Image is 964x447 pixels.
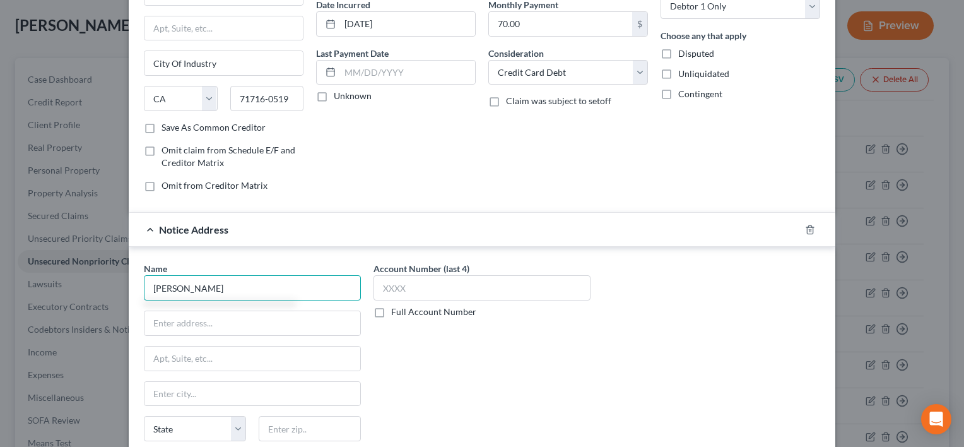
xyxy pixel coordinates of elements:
[489,12,632,36] input: 0.00
[162,121,266,134] label: Save As Common Creditor
[506,95,611,106] span: Claim was subject to setoff
[373,275,591,301] input: XXXX
[159,223,228,235] span: Notice Address
[144,311,360,335] input: Enter address...
[144,51,303,75] input: Enter city...
[162,180,267,191] span: Omit from Creditor Matrix
[259,416,361,441] input: Enter zip..
[144,275,361,301] input: Search by name...
[230,86,304,111] input: Enter zip...
[144,16,303,40] input: Apt, Suite, etc...
[340,61,475,85] input: MM/DD/YYYY
[340,12,475,36] input: MM/DD/YYYY
[144,263,167,274] span: Name
[144,382,360,406] input: Enter city...
[632,12,647,36] div: $
[391,306,476,318] label: Full Account Number
[316,47,389,60] label: Last Payment Date
[162,145,295,168] span: Omit claim from Schedule E/F and Creditor Matrix
[334,90,372,102] label: Unknown
[678,48,714,59] span: Disputed
[661,29,746,42] label: Choose any that apply
[488,47,544,60] label: Consideration
[144,347,360,371] input: Apt, Suite, etc...
[678,68,729,79] span: Unliquidated
[373,262,469,275] label: Account Number (last 4)
[678,88,722,99] span: Contingent
[921,404,951,434] div: Open Intercom Messenger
